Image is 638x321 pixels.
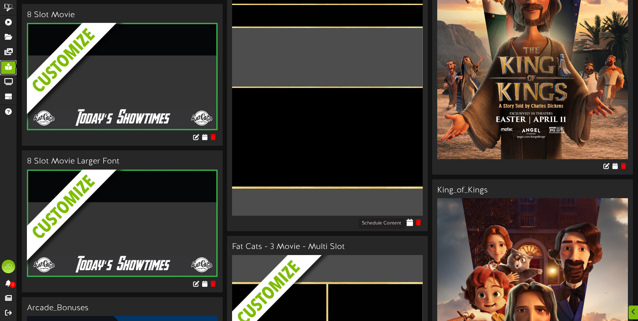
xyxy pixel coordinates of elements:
[232,243,423,251] h3: Fat Cats - 3 Movie - Multi Slot
[437,186,628,195] h3: King_of_Kings
[27,304,218,313] h3: Arcade_Bonuses
[27,157,218,166] h3: 8 Slot Movie Larger Font
[27,23,228,156] img: customize_overlay-33eb2c126fd3cb1579feece5bc878b72.png
[2,260,15,273] div: JD
[10,282,16,288] span: 0
[27,170,228,303] img: customize_overlay-33eb2c126fd3cb1579feece5bc878b72.png
[27,11,218,20] h3: 8 Slot Movie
